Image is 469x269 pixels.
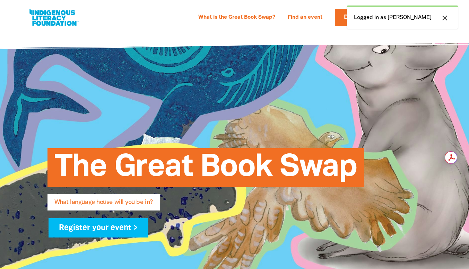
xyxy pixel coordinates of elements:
[284,12,327,23] a: Find an event
[347,6,458,29] div: Logged in as [PERSON_NAME]
[54,199,153,210] span: What language house will you be in?
[438,14,451,23] button: close
[194,12,279,23] a: What is the Great Book Swap?
[49,218,149,237] a: Register your event >
[54,153,357,187] span: The Great Book Swap
[335,9,379,26] a: Donate
[441,14,449,22] i: close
